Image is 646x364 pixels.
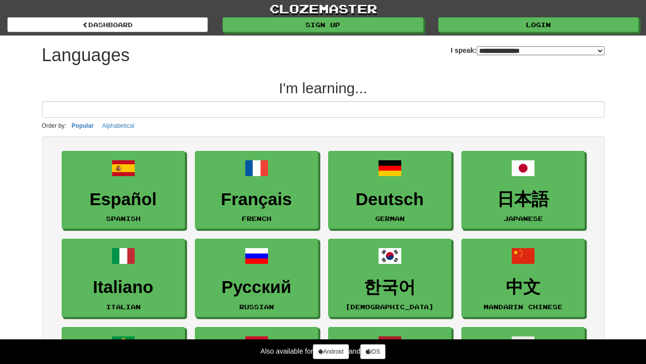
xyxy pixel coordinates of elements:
[334,190,446,209] h3: Deutsch
[223,17,423,32] a: Sign up
[200,278,313,297] h3: Русский
[484,303,563,310] small: Mandarin Chinese
[438,17,639,32] a: Login
[200,190,313,209] h3: Français
[242,215,271,222] small: French
[69,120,97,131] button: Popular
[328,239,452,317] a: 한국어[DEMOGRAPHIC_DATA]
[313,344,348,359] a: Android
[62,151,185,229] a: EspañolSpanish
[467,278,579,297] h3: 中文
[239,303,274,310] small: Russian
[345,303,434,310] small: [DEMOGRAPHIC_DATA]
[328,151,452,229] a: DeutschGerman
[42,45,130,65] h1: Languages
[99,120,137,131] button: Alphabetical
[477,46,605,55] select: I speak:
[106,303,141,310] small: Italian
[461,151,585,229] a: 日本語Japanese
[42,122,67,129] small: Order by:
[106,215,141,222] small: Spanish
[195,239,318,317] a: РусскийRussian
[461,239,585,317] a: 中文Mandarin Chinese
[503,215,543,222] small: Japanese
[467,190,579,209] h3: 日本語
[375,215,405,222] small: German
[360,344,385,359] a: iOS
[67,278,180,297] h3: Italiano
[67,190,180,209] h3: Español
[62,239,185,317] a: ItalianoItalian
[451,45,604,55] label: I speak:
[7,17,208,32] a: dashboard
[334,278,446,297] h3: 한국어
[195,151,318,229] a: FrançaisFrench
[42,80,605,96] h2: I'm learning...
